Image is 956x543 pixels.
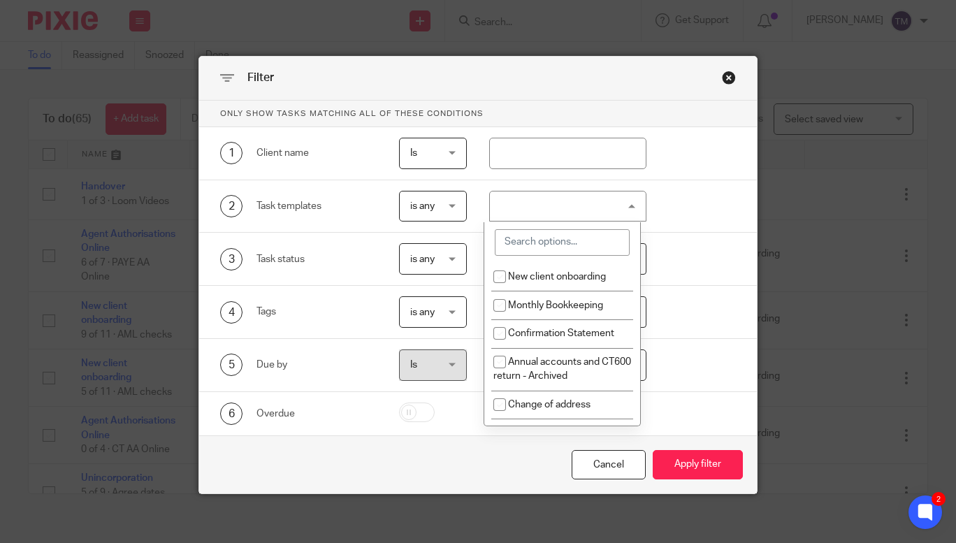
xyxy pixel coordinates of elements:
div: Client name [256,146,377,160]
div: 2 [220,195,242,217]
span: New client onboarding [508,272,606,282]
div: 6 [220,403,242,425]
span: Is [410,360,417,370]
span: Monthly Bookkeeping [508,301,603,310]
span: is any [410,201,435,211]
div: 4 [220,301,242,324]
div: Close this dialog window [722,71,736,85]
span: Filter [247,72,274,83]
div: Tags [256,305,377,319]
div: Close this dialog window [572,450,646,480]
div: 5 [220,354,242,376]
span: Change of address [508,400,591,410]
input: Search options... [495,229,630,256]
div: Task status [256,252,377,266]
div: Overdue [256,407,377,421]
span: is any [410,307,435,317]
span: is any [410,254,435,264]
span: Confirmation Statement [508,328,614,338]
div: 3 [220,248,242,270]
div: Due by [256,358,377,372]
div: 2 [932,492,946,506]
p: Only show tasks matching all of these conditions [199,101,757,127]
span: Is [410,148,417,158]
div: Task templates [256,199,377,213]
button: Apply filter [653,450,743,480]
span: Annual accounts and CT600 return - Archived [493,357,631,382]
div: 1 [220,142,242,164]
